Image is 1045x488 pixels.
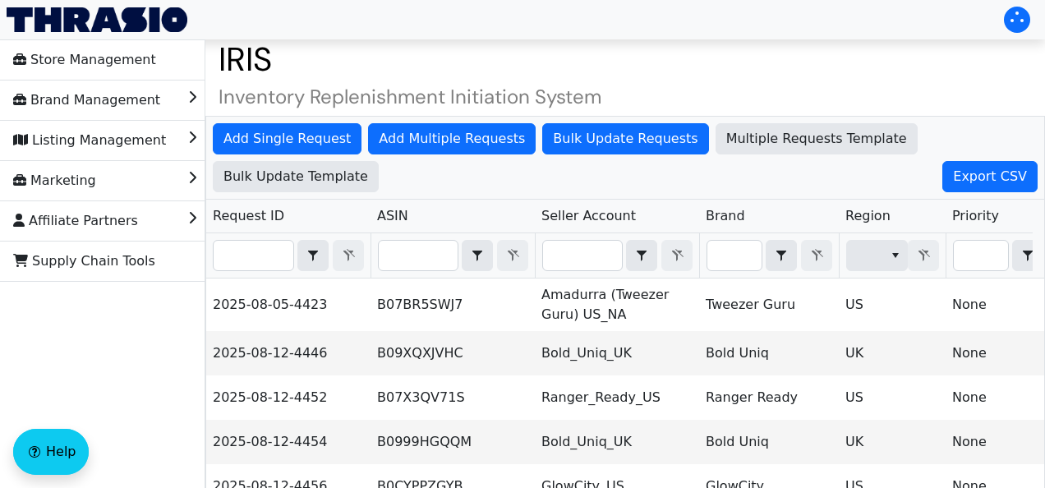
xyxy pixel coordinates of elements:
[699,279,839,331] td: Tweezer Guru
[627,241,656,270] button: select
[13,87,160,113] span: Brand Management
[206,420,371,464] td: 2025-08-12-4454
[845,206,891,226] span: Region
[371,279,535,331] td: B07BR5SWJ7
[839,375,946,420] td: US
[206,331,371,375] td: 2025-08-12-4446
[846,240,908,271] span: Filter
[213,161,379,192] button: Bulk Update Template
[13,208,138,234] span: Affiliate Partners
[839,331,946,375] td: UK
[206,279,371,331] td: 2025-08-05-4423
[13,168,96,194] span: Marketing
[13,429,89,475] button: Help floatingactionbutton
[535,375,699,420] td: Ranger_Ready_US
[535,233,699,279] th: Filter
[205,39,1045,79] h1: IRIS
[298,241,328,270] button: select
[206,375,371,420] td: 2025-08-12-4452
[371,331,535,375] td: B09XQXJVHC
[839,233,946,279] th: Filter
[297,240,329,271] span: Choose Operator
[626,240,657,271] span: Choose Operator
[543,241,622,270] input: Filter
[706,206,745,226] span: Brand
[716,123,918,154] button: Multiple Requests Template
[7,7,187,32] img: Thrasio Logo
[699,331,839,375] td: Bold Uniq
[13,127,166,154] span: Listing Management
[13,248,155,274] span: Supply Chain Tools
[707,241,762,270] input: Filter
[205,85,1045,109] h4: Inventory Replenishment Initiation System
[553,129,697,149] span: Bulk Update Requests
[1012,240,1043,271] span: Choose Operator
[213,206,284,226] span: Request ID
[213,123,361,154] button: Add Single Request
[377,206,408,226] span: ASIN
[46,442,76,462] span: Help
[699,375,839,420] td: Ranger Ready
[13,47,156,73] span: Store Management
[535,279,699,331] td: Amadurra (Tweezer Guru) US_NA
[839,420,946,464] td: UK
[839,279,946,331] td: US
[223,129,351,149] span: Add Single Request
[883,241,907,270] button: select
[379,129,525,149] span: Add Multiple Requests
[371,233,535,279] th: Filter
[206,233,371,279] th: Filter
[368,123,536,154] button: Add Multiple Requests
[223,167,368,186] span: Bulk Update Template
[954,241,1008,270] input: Filter
[952,206,999,226] span: Priority
[535,331,699,375] td: Bold_Uniq_UK
[379,241,458,270] input: Filter
[214,241,293,270] input: Filter
[371,375,535,420] td: B07X3QV71S
[766,241,796,270] button: select
[542,123,708,154] button: Bulk Update Requests
[766,240,797,271] span: Choose Operator
[726,129,907,149] span: Multiple Requests Template
[942,161,1038,192] button: Export CSV
[953,167,1027,186] span: Export CSV
[541,206,636,226] span: Seller Account
[463,241,492,270] button: select
[462,240,493,271] span: Choose Operator
[699,233,839,279] th: Filter
[371,420,535,464] td: B0999HGQQM
[1013,241,1043,270] button: select
[535,420,699,464] td: Bold_Uniq_UK
[699,420,839,464] td: Bold Uniq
